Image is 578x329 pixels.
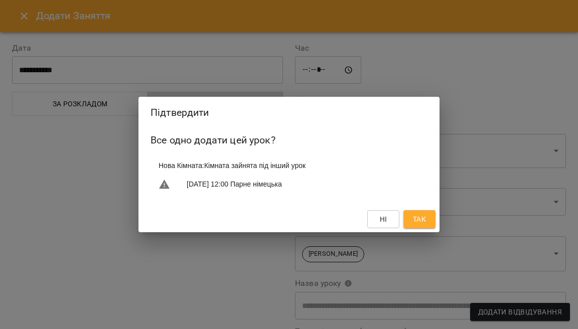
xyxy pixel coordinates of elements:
[151,175,427,195] li: [DATE] 12:00 Парне німецька
[380,213,387,225] span: Ні
[151,105,427,120] h2: Підтвердити
[367,210,399,228] button: Ні
[413,213,426,225] span: Так
[151,132,427,148] h6: Все одно додати цей урок?
[151,156,427,175] li: Нова Кімната : Кімната зайнята під інший урок
[403,210,436,228] button: Так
